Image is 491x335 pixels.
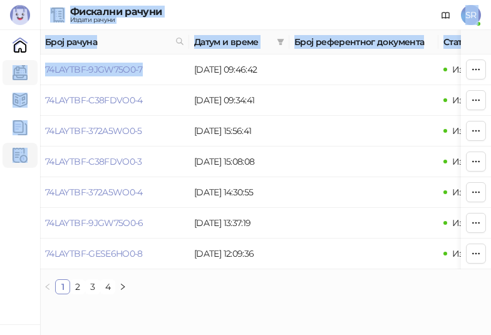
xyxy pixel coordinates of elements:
[45,217,143,229] a: 74LAYTBF-9JGW75O0-6
[119,283,127,291] span: right
[452,217,477,229] span: Издат
[56,280,70,294] a: 1
[189,54,289,85] td: [DATE] 09:46:42
[55,279,70,294] li: 1
[189,147,289,177] td: [DATE] 15:08:08
[189,85,289,116] td: [DATE] 09:34:41
[45,35,170,49] span: Број рачуна
[189,208,289,239] td: [DATE] 13:37:19
[100,279,115,294] li: 4
[40,85,189,116] td: 74LAYTBF-C38FDVO0-4
[40,147,189,177] td: 74LAYTBF-C38FDVO0-3
[452,95,477,106] span: Издат
[40,279,55,294] button: left
[452,156,477,167] span: Издат
[40,54,189,85] td: 74LAYTBF-9JGW75O0-7
[86,280,100,294] a: 3
[452,64,477,75] span: Издат
[461,5,481,25] span: SR
[189,116,289,147] td: [DATE] 15:56:41
[40,279,55,294] li: Претходна страна
[40,177,189,208] td: 74LAYTBF-372A5WO0-4
[45,125,142,137] a: 74LAYTBF-372A5WO0-5
[40,208,189,239] td: 74LAYTBF-9JGW75O0-6
[101,280,115,294] a: 4
[189,177,289,208] td: [DATE] 14:30:55
[70,7,162,17] div: Фискални рачуни
[289,30,438,54] th: Број референтног документа
[44,283,51,291] span: left
[277,38,284,46] span: filter
[189,239,289,269] td: [DATE] 12:09:36
[10,5,30,25] img: Logo
[45,64,143,75] a: 74LAYTBF-9JGW75O0-7
[452,125,477,137] span: Издат
[45,95,143,106] a: 74LAYTBF-C38FDVO0-4
[274,33,287,51] span: filter
[436,5,456,25] a: Документација
[452,248,477,259] span: Издат
[40,116,189,147] td: 74LAYTBF-372A5WO0-5
[452,187,477,198] span: Издат
[45,248,143,259] a: 74LAYTBF-GESE6HO0-8
[71,280,85,294] a: 2
[70,279,85,294] li: 2
[194,35,272,49] span: Датум и време
[45,187,143,198] a: 74LAYTBF-372A5WO0-4
[40,30,189,54] th: Број рачуна
[115,279,130,294] button: right
[115,279,130,294] li: Следећа страна
[40,239,189,269] td: 74LAYTBF-GESE6HO0-8
[70,17,162,23] div: Издати рачуни
[45,156,142,167] a: 74LAYTBF-C38FDVO0-3
[85,279,100,294] li: 3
